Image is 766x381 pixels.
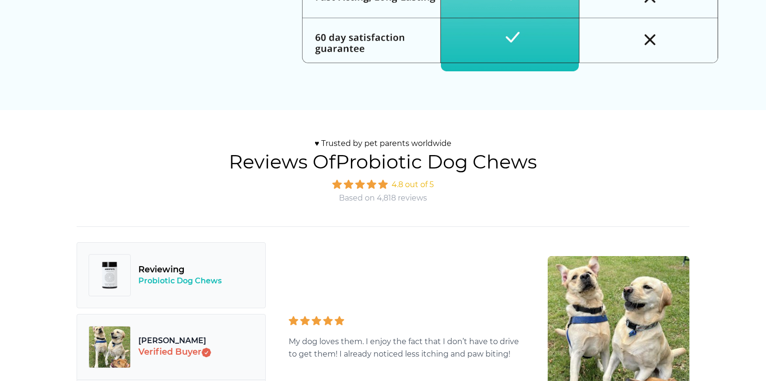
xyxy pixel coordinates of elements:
span: ♥ Trusted by pet parents worldwide [315,139,451,148]
span: [PERSON_NAME] [138,336,211,346]
img: Probiotic Dog Chews Reviewer [89,326,131,368]
span: 4.8 out of 5 [332,179,434,191]
h5: Reviews of Probiotic Dog Chews [229,148,537,176]
div: My dog loves them. I enjoy the fact that I don’t have to drive to get them! I already noticed les... [289,316,525,360]
span: Reviewing [138,264,222,276]
span: Based on 4,818 reviews [332,193,434,203]
img: Quantity Chews [96,262,123,289]
span: Verified Buyer [138,346,211,358]
span: Probiotic Dog Chews [138,276,222,286]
